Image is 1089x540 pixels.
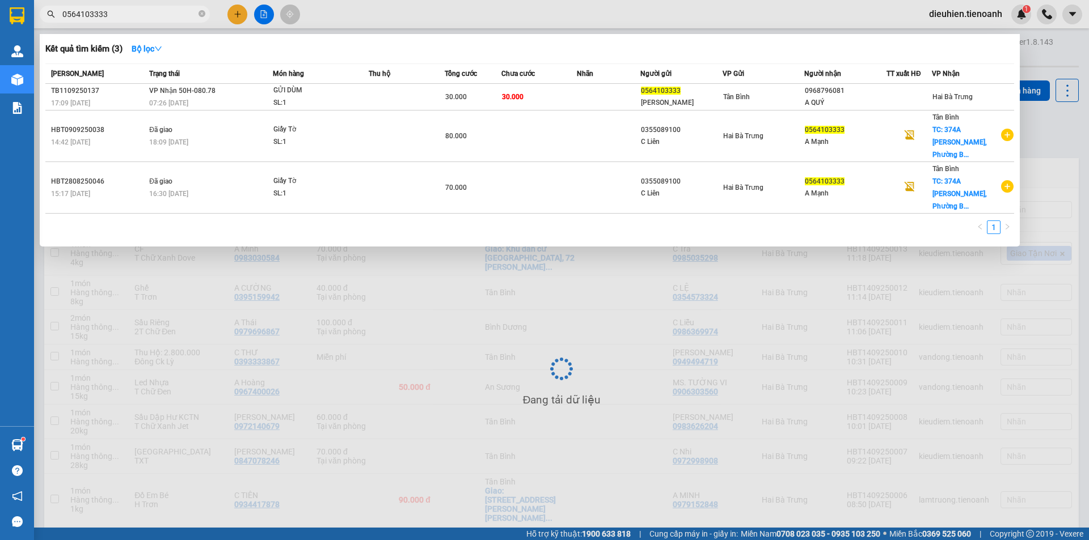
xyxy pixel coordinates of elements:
span: Tân Bình [932,113,959,121]
span: 0564103333 [805,177,845,185]
span: TC: 374A [PERSON_NAME], Phường B... [932,177,987,210]
span: Chưa cước [501,70,535,78]
span: 30.000 [445,93,467,101]
li: Next Page [1001,220,1014,234]
div: 0355089100 [641,176,722,188]
span: Tân Bình [723,93,750,101]
span: close-circle [199,9,205,20]
button: left [973,220,987,234]
span: Trạng thái [149,70,180,78]
span: 15:17 [DATE] [51,190,90,198]
span: 17:09 [DATE] [51,99,90,107]
h3: Kết quả tìm kiếm ( 3 ) [45,43,123,55]
div: SL: 1 [273,136,358,148]
div: HBT0909250038 [51,124,146,136]
span: 70.000 [445,184,467,192]
span: 18:09 [DATE] [149,138,188,146]
button: right [1001,220,1014,234]
div: GỬI DÙM [273,84,358,97]
div: C Liên [641,136,722,148]
div: 0355089100 [641,124,722,136]
span: 14:42 [DATE] [51,138,90,146]
span: Hai Bà Trưng [932,93,973,101]
img: warehouse-icon [11,74,23,86]
span: [PERSON_NAME] [51,70,104,78]
li: Previous Page [973,220,987,234]
div: SL: 1 [273,97,358,109]
span: plus-circle [1001,129,1014,141]
span: Tân Bình [932,165,959,173]
span: Thu hộ [369,70,390,78]
span: VP Nhận [932,70,960,78]
span: Tổng cước [445,70,477,78]
div: HBT2808250046 [51,176,146,188]
img: warehouse-icon [11,45,23,57]
span: Đã giao [149,177,172,185]
div: SL: 1 [273,188,358,200]
span: Người gửi [640,70,672,78]
span: VP Nhận 50H-080.78 [149,87,216,95]
span: Đã giao [149,126,172,134]
span: notification [12,491,23,501]
div: 0968796081 [805,85,886,97]
span: left [977,223,984,230]
span: 30.000 [502,93,524,101]
span: TT xuất HĐ [887,70,921,78]
sup: 1 [22,437,25,441]
span: 16:30 [DATE] [149,190,188,198]
div: A Mạnh [805,188,886,199]
div: Giấy Tờ [273,124,358,136]
span: VP Gửi [723,70,744,78]
span: Hai Bà Trưng [723,132,763,140]
img: warehouse-icon [11,439,23,451]
span: down [154,45,162,53]
span: 0564103333 [641,87,681,95]
span: message [12,516,23,527]
img: solution-icon [11,102,23,114]
div: [PERSON_NAME] [641,97,722,109]
div: TB1109250137 [51,85,146,97]
span: search [47,10,55,18]
span: close-circle [199,10,205,17]
span: Hai Bà Trưng [723,184,763,192]
span: right [1004,223,1011,230]
span: 0564103333 [805,126,845,134]
input: Tìm tên, số ĐT hoặc mã đơn [62,8,196,20]
span: Người nhận [804,70,841,78]
span: Món hàng [273,70,304,78]
a: 1 [987,221,1000,233]
img: logo-vxr [10,7,24,24]
span: Nhãn [577,70,593,78]
span: 07:26 [DATE] [149,99,188,107]
span: 80.000 [445,132,467,140]
div: C Liên [641,188,722,199]
div: A QUÝ [805,97,886,109]
span: TC: 374A [PERSON_NAME], Phường B... [932,126,987,159]
div: Giấy Tờ [273,175,358,188]
div: A Mạnh [805,136,886,148]
button: Bộ lọcdown [123,40,171,58]
span: question-circle [12,465,23,476]
strong: Bộ lọc [132,44,162,53]
span: plus-circle [1001,180,1014,193]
